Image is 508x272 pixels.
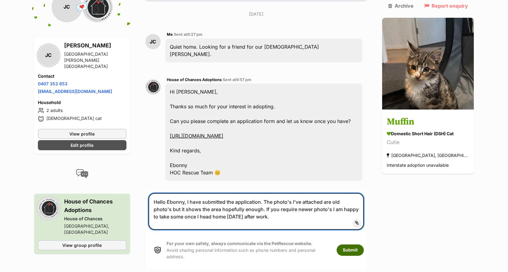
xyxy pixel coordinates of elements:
[387,131,469,137] div: Domestic Short Hair (DSH) Cat
[167,32,173,37] span: Me
[76,169,88,178] img: conversation-icon-4a6f8262b818ee0b60e3300018af0b2d0b884aa5de6e9bcb8d3d4eeb1a70a7c4.svg
[388,3,414,9] a: Archive
[167,77,222,82] span: House of Chances Adoptions
[64,215,126,222] div: House of Chances
[38,81,68,86] a: 0407 353 653
[382,18,474,110] img: Muffin
[38,197,59,218] img: House of Chances profile pic
[71,142,93,148] span: Edit profile
[382,111,474,174] a: Muffin Domestic Short Hair (DSH) Cat Cutie [GEOGRAPHIC_DATA], [GEOGRAPHIC_DATA] Interstate adopti...
[387,151,469,160] div: [GEOGRAPHIC_DATA], [GEOGRAPHIC_DATA]
[38,140,126,150] a: Edit profile
[424,3,468,9] a: Report enquiry
[387,139,469,147] div: Cutie
[170,133,223,139] a: [URL][DOMAIN_NAME]
[75,0,89,13] span: 💌
[145,34,161,49] div: JC
[62,242,102,248] span: View group profile
[165,39,363,62] div: Quiet home. Looking for a friend for our [DEMOGRAPHIC_DATA] [PERSON_NAME].
[387,115,469,129] h3: Muffin
[38,73,126,79] h4: Contact
[145,11,367,17] p: [DATE]
[166,241,312,246] strong: For your own safety, always communicate via the PetRescue website.
[64,223,126,235] div: [GEOGRAPHIC_DATA], [GEOGRAPHIC_DATA]
[223,77,251,82] span: Sent at
[38,88,112,94] a: [EMAIL_ADDRESS][DOMAIN_NAME]
[387,163,449,168] span: Interstate adoption unavailable
[64,51,126,69] div: [GEOGRAPHIC_DATA][PERSON_NAME][GEOGRAPHIC_DATA]
[38,240,126,250] a: View group profile
[166,240,331,260] p: Avoid sharing personal information such as phone numbers and personal address.
[69,130,95,137] span: View profile
[38,99,126,105] h4: Household
[337,244,364,255] button: Submit
[38,44,59,66] div: JC
[174,32,203,37] span: Sent at
[187,32,203,37] span: 9:27 pm
[145,79,161,95] img: House of Chances Adoptions profile pic
[236,77,251,82] span: 9:57 pm
[38,106,126,114] li: 2 adults
[64,197,126,214] h3: House of Chances Adoptions
[64,41,126,50] h3: [PERSON_NAME]
[38,115,126,122] li: [DEMOGRAPHIC_DATA] cat
[165,84,363,181] div: Hi [PERSON_NAME], Thanks so much for your interest in adopting. Can you please complete an applic...
[38,129,126,139] a: View profile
